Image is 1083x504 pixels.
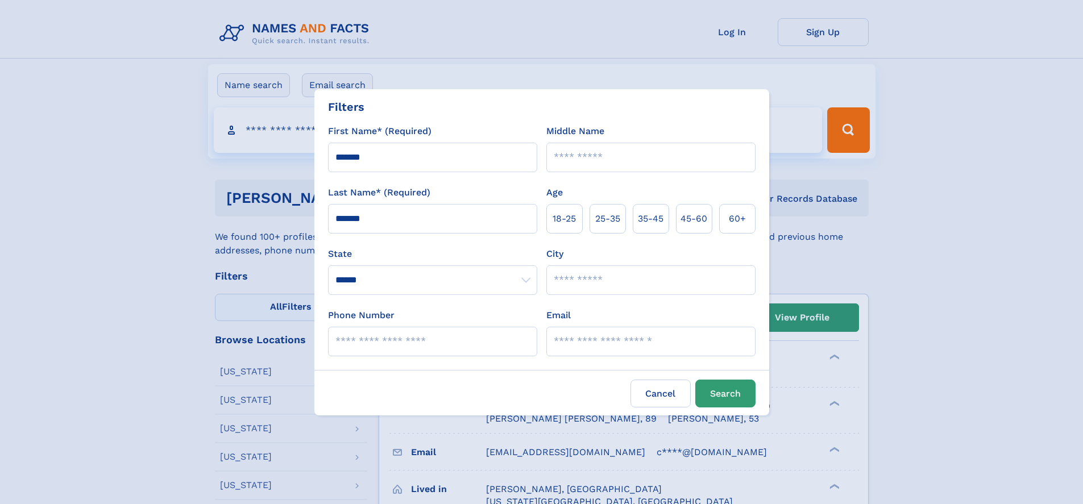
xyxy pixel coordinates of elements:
label: City [546,247,563,261]
span: 18‑25 [553,212,576,226]
span: 25‑35 [595,212,620,226]
label: Age [546,186,563,199]
label: State [328,247,537,261]
label: Last Name* (Required) [328,186,430,199]
span: 35‑45 [638,212,663,226]
label: Middle Name [546,124,604,138]
label: First Name* (Required) [328,124,431,138]
label: Email [546,309,571,322]
div: Filters [328,98,364,115]
span: 45‑60 [680,212,707,226]
button: Search [695,380,756,407]
label: Cancel [630,380,691,407]
label: Phone Number [328,309,395,322]
span: 60+ [729,212,746,226]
